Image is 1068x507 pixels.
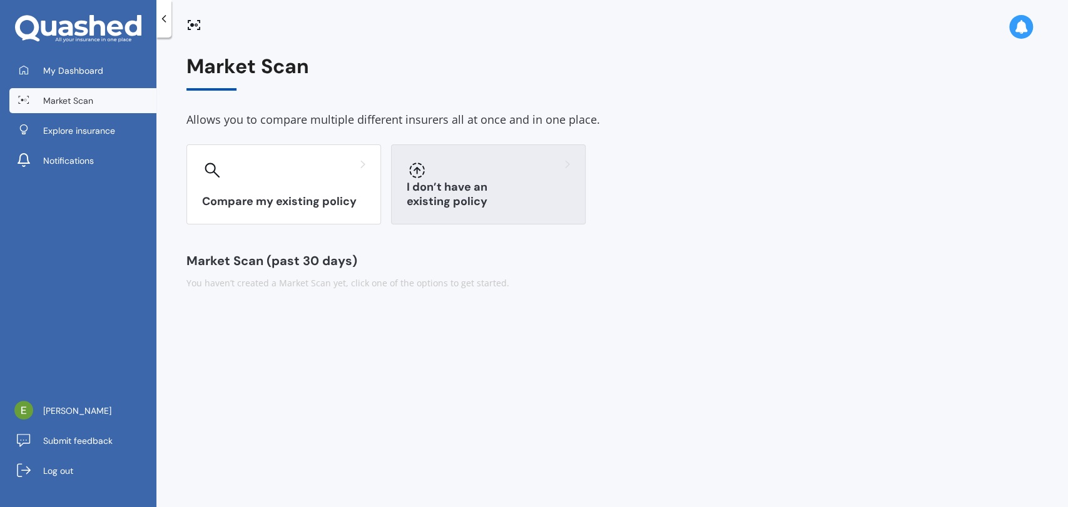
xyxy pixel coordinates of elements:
[43,94,93,107] span: Market Scan
[9,428,156,453] a: Submit feedback
[9,118,156,143] a: Explore insurance
[43,124,115,137] span: Explore insurance
[43,464,73,477] span: Log out
[43,64,103,77] span: My Dashboard
[186,254,1038,267] div: Market Scan (past 30 days)
[202,194,365,209] h3: Compare my existing policy
[407,180,570,209] h3: I don’t have an existing policy
[9,88,156,113] a: Market Scan
[43,434,113,447] span: Submit feedback
[186,111,1038,129] div: Allows you to compare multiple different insurers all at once and in one place.
[9,148,156,173] a: Notifications
[9,458,156,483] a: Log out
[186,277,1038,289] div: You haven’t created a Market Scan yet, click one of the options to get started.
[9,398,156,423] a: [PERSON_NAME]
[43,404,111,417] span: [PERSON_NAME]
[43,154,94,167] span: Notifications
[14,401,33,419] img: ACg8ocKLuo6q6W1ylKzbgwyp4t0OqHrdp2LiJ9RU1WA56VrT2wuyaw=s96-c
[9,58,156,83] a: My Dashboard
[186,55,1038,91] div: Market Scan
